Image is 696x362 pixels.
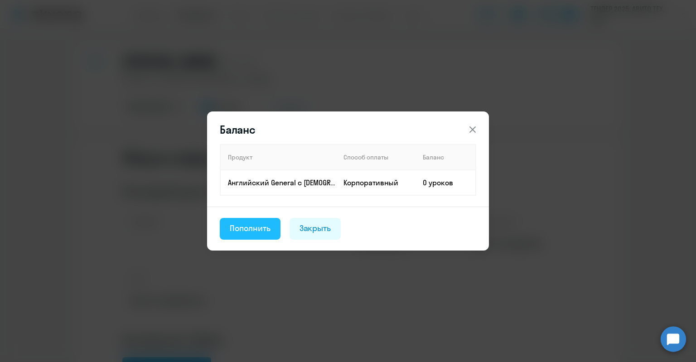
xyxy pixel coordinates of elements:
td: Корпоративный [336,170,416,195]
div: Пополнить [230,222,271,234]
th: Баланс [416,145,476,170]
div: Закрыть [300,222,331,234]
td: 0 уроков [416,170,476,195]
button: Пополнить [220,218,280,240]
header: Баланс [207,122,489,137]
th: Способ оплаты [336,145,416,170]
th: Продукт [220,145,336,170]
p: Английский General с [DEMOGRAPHIC_DATA] преподавателем [228,178,336,188]
button: Закрыть [290,218,341,240]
